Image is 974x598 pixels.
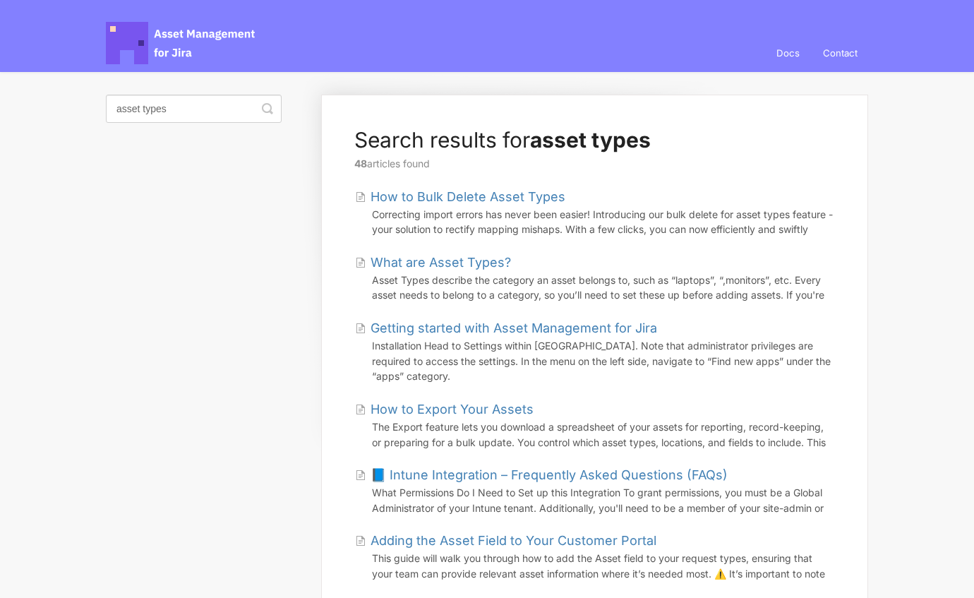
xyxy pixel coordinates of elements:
[372,419,835,450] p: The Export feature lets you download a spreadsheet of your assets for reporting, record-keeping, ...
[355,531,656,550] a: Adding the Asset Field to Your Customer Portal
[372,338,835,384] p: Installation Head to Settings within [GEOGRAPHIC_DATA]. Note that administrator privileges are re...
[766,34,810,72] a: Docs
[354,127,835,153] h1: Search results for
[372,273,835,303] p: Asset Types describe the category an asset belongs to, such as “laptops”, “,monitors”, etc. Every...
[106,22,257,64] span: Asset Management for Jira Docs
[355,400,534,419] a: How to Export Your Assets
[355,187,565,206] a: How to Bulk Delete Asset Types
[355,318,657,337] a: Getting started with Asset Management for Jira
[372,207,835,237] p: Correcting import errors has never been easier! Introducing our bulk delete for asset types featu...
[355,465,728,484] a: 📘 Intune Integration – Frequently Asked Questions (FAQs)
[530,127,651,153] strong: asset types
[106,95,282,123] input: Search
[372,485,835,515] p: What Permissions Do I Need to Set up this Integration To grant permissions, you must be a Global ...
[812,34,868,72] a: Contact
[355,253,511,272] a: What are Asset Types?
[354,156,835,172] p: articles found
[354,157,367,169] strong: 48
[372,551,835,581] p: This guide will walk you through how to add the Asset field to your request types, ensuring that ...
